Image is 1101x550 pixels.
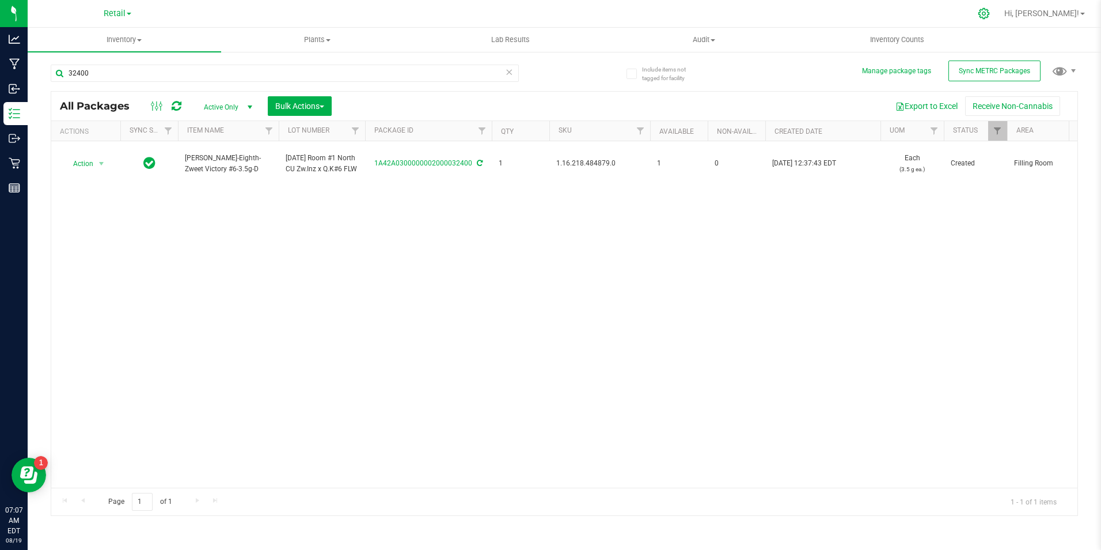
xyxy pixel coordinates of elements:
a: Filter [260,121,279,141]
a: Item Name [187,126,224,134]
a: Qty [501,127,514,135]
span: [DATE] 12:37:43 EDT [772,158,836,169]
a: Non-Available [717,127,768,135]
a: 1A42A0300000002000032400 [374,159,472,167]
input: Search Package ID, Item Name, SKU, Lot or Part Number... [51,65,519,82]
span: Retail [104,9,126,18]
a: Filter [159,121,178,141]
span: Action [63,156,94,172]
a: SKU [559,126,572,134]
a: Filter [925,121,944,141]
button: Manage package tags [862,66,931,76]
span: Filling Room [1014,158,1087,169]
p: 07:07 AM EDT [5,505,22,536]
a: Area [1016,126,1034,134]
a: Sync Status [130,126,174,134]
input: 1 [132,493,153,511]
button: Sync METRC Packages [948,61,1041,81]
span: All Packages [60,100,141,112]
inline-svg: Reports [9,182,20,194]
button: Receive Non-Cannabis [965,96,1060,116]
span: Audit [608,35,800,45]
span: Bulk Actions [275,101,324,111]
a: Lab Results [414,28,608,52]
span: 1.16.218.484879.0 [556,158,643,169]
inline-svg: Inbound [9,83,20,95]
p: 08/19 [5,536,22,545]
a: Lot Number [288,126,329,134]
button: Bulk Actions [268,96,332,116]
span: Inventory Counts [855,35,940,45]
a: Inventory Counts [800,28,994,52]
iframe: Resource center unread badge [34,456,48,470]
a: Available [659,127,694,135]
a: Audit [608,28,801,52]
span: 1 [499,158,542,169]
span: In Sync [143,155,155,171]
span: Include items not tagged for facility [642,65,700,82]
div: Actions [60,127,116,135]
inline-svg: Manufacturing [9,58,20,70]
span: Hi, [PERSON_NAME]! [1004,9,1079,18]
inline-svg: Outbound [9,133,20,144]
span: Each [887,153,937,175]
span: 0 [715,158,758,169]
span: Clear [506,65,514,80]
button: Export to Excel [888,96,965,116]
iframe: Resource center [12,458,46,492]
span: select [94,156,109,172]
span: Lab Results [476,35,545,45]
a: Created Date [775,127,822,135]
a: Filter [346,121,365,141]
p: (3.5 g ea.) [887,164,937,175]
a: Plants [221,28,415,52]
a: Filter [631,121,650,141]
span: 1 [657,158,701,169]
div: Manage settings [976,7,992,20]
a: Filter [988,121,1007,141]
span: Sync METRC Packages [959,67,1030,75]
a: Status [953,126,978,134]
span: 1 - 1 of 1 items [1001,493,1066,510]
inline-svg: Retail [9,157,20,169]
inline-svg: Analytics [9,33,20,45]
inline-svg: Inventory [9,108,20,119]
span: Created [951,158,1000,169]
a: Inventory [28,28,221,52]
a: UOM [890,126,905,134]
span: Inventory [28,35,221,45]
span: Sync from Compliance System [475,159,483,167]
a: Filter [473,121,492,141]
span: [DATE] Room #1 North CU Zw.Inz x Q.K#6 FLW [286,153,358,175]
span: Page of 1 [98,493,181,511]
span: [PERSON_NAME]-Eighth-Zweet Victory #6-3.5g-D [185,153,272,175]
span: Plants [222,35,414,45]
a: Package ID [374,126,413,134]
